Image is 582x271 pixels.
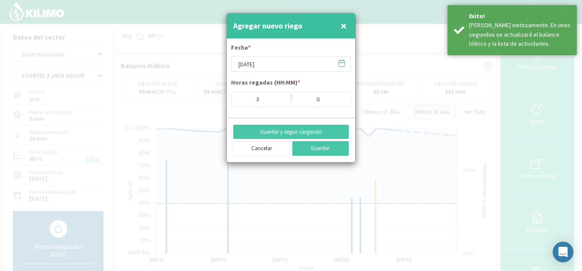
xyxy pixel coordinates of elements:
div: Open Intercom Messenger [553,242,573,262]
span: × [341,19,347,33]
button: Guardar [292,141,349,156]
button: Guardar y seguir cargando [233,125,349,139]
div: : [291,92,292,107]
button: Close [338,17,349,35]
input: Hs [231,92,291,107]
input: Min [292,92,351,107]
h4: Agregar nuevo riego [233,20,302,32]
label: Horas regadas (HH:MM) [231,78,300,89]
button: Cancelar [233,141,290,156]
label: Fecha [231,43,250,54]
